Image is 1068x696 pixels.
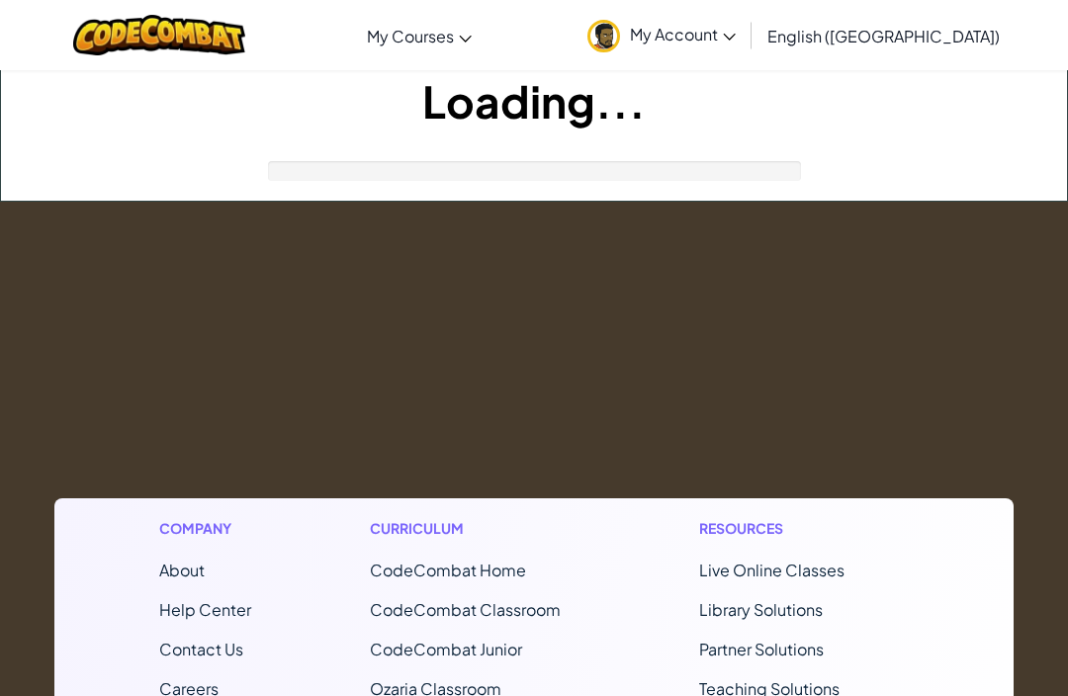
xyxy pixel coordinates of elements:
[370,518,580,539] h1: Curriculum
[757,9,1010,62] a: English ([GEOGRAPHIC_DATA])
[159,518,251,539] h1: Company
[370,639,522,659] a: CodeCombat Junior
[578,4,746,66] a: My Account
[370,599,561,620] a: CodeCombat Classroom
[357,9,482,62] a: My Courses
[767,26,1000,46] span: English ([GEOGRAPHIC_DATA])
[159,639,243,659] span: Contact Us
[630,24,736,44] span: My Account
[159,599,251,620] a: Help Center
[370,560,526,580] span: CodeCombat Home
[73,15,246,55] img: CodeCombat logo
[699,518,910,539] h1: Resources
[699,639,824,659] a: Partner Solutions
[1,70,1067,131] h1: Loading...
[587,20,620,52] img: avatar
[699,560,845,580] a: Live Online Classes
[159,560,205,580] a: About
[367,26,454,46] span: My Courses
[699,599,823,620] a: Library Solutions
